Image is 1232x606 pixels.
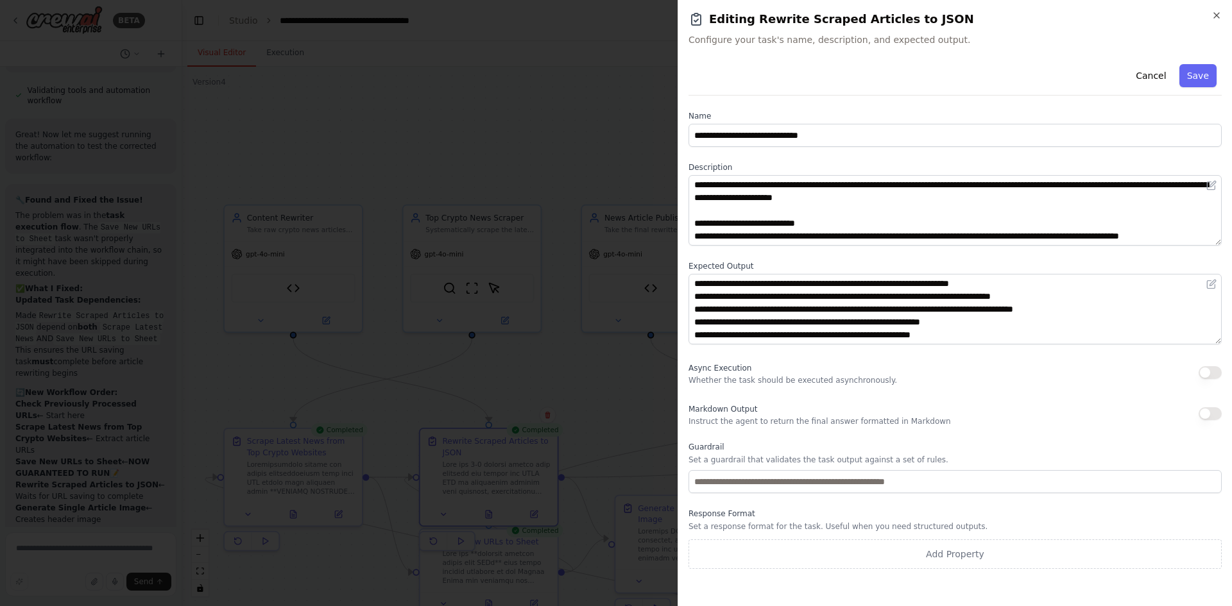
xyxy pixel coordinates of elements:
h2: Editing Rewrite Scraped Articles to JSON [689,10,1222,28]
label: Response Format [689,509,1222,519]
p: Set a response format for the task. Useful when you need structured outputs. [689,521,1222,532]
p: Whether the task should be executed asynchronously. [689,375,897,385]
label: Guardrail [689,442,1222,452]
button: Cancel [1128,64,1174,87]
button: Open in editor [1204,178,1219,193]
label: Description [689,162,1222,173]
label: Expected Output [689,261,1222,271]
button: Add Property [689,539,1222,569]
span: Async Execution [689,364,751,373]
p: Instruct the agent to return the final answer formatted in Markdown [689,416,951,426]
label: Name [689,111,1222,121]
span: Configure your task's name, description, and expected output. [689,33,1222,46]
button: Open in editor [1204,276,1219,292]
button: Save [1179,64,1217,87]
p: Set a guardrail that validates the task output against a set of rules. [689,455,1222,465]
span: Markdown Output [689,405,757,414]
